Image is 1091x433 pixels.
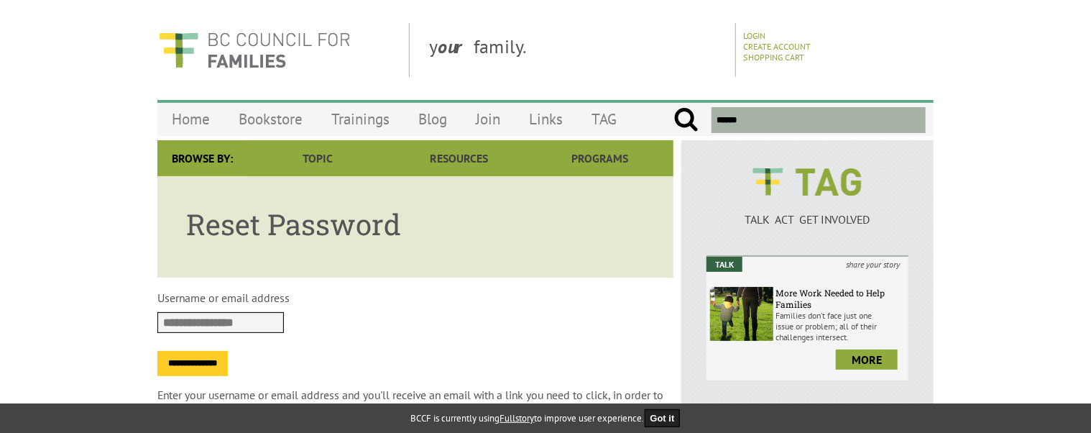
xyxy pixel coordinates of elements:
[157,23,351,77] img: BC Council for FAMILIES
[743,41,811,52] a: Create Account
[186,205,645,243] h1: Reset Password
[404,102,461,136] a: Blog
[157,102,224,136] a: Home
[317,102,404,136] a: Trainings
[461,102,515,136] a: Join
[577,102,631,136] a: TAG
[157,291,290,305] label: Username or email address
[247,140,388,176] a: Topic
[500,412,535,424] a: Fullstory
[157,140,247,176] div: Browse By:
[515,102,577,136] a: Links
[418,23,736,77] div: y family.
[743,30,765,41] a: Login
[530,140,671,176] a: Programs
[224,102,317,136] a: Bookstore
[157,388,673,416] p: Enter your username or email address and you'll receive an email with a link you need to click, i...
[706,257,742,272] em: Talk
[706,212,908,227] p: TALK ACT GET INVOLVED
[388,140,529,176] a: Resources
[837,257,908,272] i: share your story
[673,107,699,133] input: Submit
[742,155,872,209] img: BCCF's TAG Logo
[743,52,804,63] a: Shopping Cart
[645,409,681,427] button: Got it
[836,350,898,370] a: more
[775,287,905,310] h6: More Work Needed to Help Families
[706,198,908,227] a: TALK ACT GET INVOLVED
[438,35,474,58] strong: our
[775,310,905,342] p: Families don’t face just one issue or problem; all of their challenges intersect.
